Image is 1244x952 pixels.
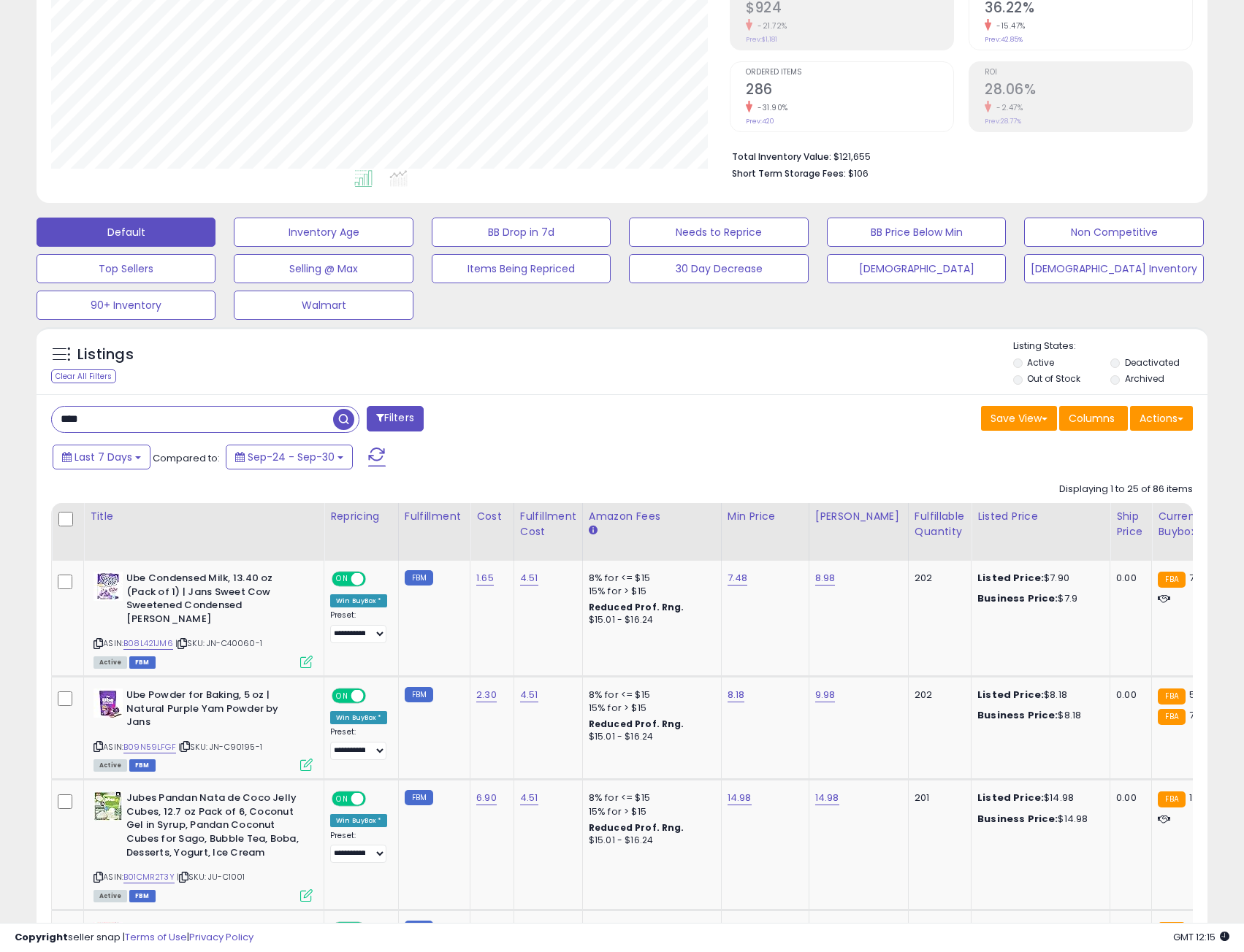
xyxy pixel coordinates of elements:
a: 9.98 [815,688,836,702]
div: $15.01 - $16.24 [589,834,710,847]
li: $121,655 [732,147,1182,164]
small: FBM [405,570,433,586]
span: $106 [848,166,869,180]
div: $8.18 [977,709,1099,722]
button: Sep-24 - Sep-30 [226,445,353,469]
b: Total Inventory Value: [732,150,831,163]
span: Compared to: [153,451,220,465]
div: 15% for > $15 [589,805,710,818]
small: FBM [405,790,433,805]
p: Listing States: [1013,339,1207,353]
div: $7.9 [977,592,1099,605]
div: Cost [476,509,508,524]
span: OFF [364,690,387,702]
b: Short Term Storage Fees: [732,167,846,180]
button: 90+ Inventory [37,291,215,320]
small: FBA [1158,688,1185,705]
b: Reduced Prof. Rng. [589,821,684,834]
small: -31.90% [752,102,788,113]
span: ROI [985,69,1192,77]
button: BB Drop in 7d [432,218,611,247]
button: Walmart [234,291,413,320]
span: ON [333,793,351,805]
div: 202 [915,572,960,585]
div: $15.01 - $16.24 [589,614,710,626]
span: ON [333,573,351,586]
div: Preset: [330,831,387,864]
img: 41McjHor2YL._SL40_.jpg [94,688,123,718]
b: Business Price: [977,812,1058,826]
button: 30 Day Decrease [629,254,808,283]
button: Non Competitive [1024,218,1203,247]
span: Sep-24 - Sep-30 [248,450,335,464]
span: All listings currently available for purchase on Amazon [94,656,127,669]
a: 6.90 [476,791,497,805]
b: Listed Price: [977,571,1044,585]
b: Ube Condensed Milk, 13.40 oz (Pack of 1) | Jans Sweet Cow Sweetened Condensed [PERSON_NAME] [126,572,304,629]
span: FBM [129,759,156,772]
div: Current Buybox Price [1158,509,1233,540]
div: Listed Price [977,509,1104,524]
img: 51zV7aU5v7L._SL40_.jpg [94,791,123,821]
button: Selling @ Max [234,254,413,283]
small: FBA [1158,791,1185,807]
small: -2.47% [991,102,1023,113]
div: 8% for <= $15 [589,572,710,585]
a: 8.98 [815,571,836,586]
a: Privacy Policy [189,930,253,944]
b: Reduced Prof. Rng. [589,601,684,613]
span: OFF [364,573,387,586]
div: Displaying 1 to 25 of 86 items [1059,483,1193,496]
div: Fulfillable Quantity [915,509,965,540]
div: 8% for <= $15 [589,688,710,702]
a: 4.51 [520,791,538,805]
label: Out of Stock [1027,372,1080,385]
button: Columns [1059,406,1128,431]
span: All listings currently available for purchase on Amazon [94,890,127,902]
div: 15% for > $15 [589,702,710,715]
span: | SKU: JN-C40060-1 [175,637,262,649]
a: Terms of Use [125,930,187,944]
div: Clear All Filters [51,369,116,383]
div: Preset: [330,610,387,643]
span: Columns [1069,411,1115,426]
div: Win BuyBox * [330,594,387,607]
b: Listed Price: [977,688,1044,702]
small: Prev: 42.85% [985,35,1023,44]
a: 4.51 [520,571,538,586]
span: FBM [129,890,156,902]
div: 0.00 [1116,572,1140,585]
button: [DEMOGRAPHIC_DATA] Inventory [1024,254,1203,283]
small: Amazon Fees. [589,524,598,537]
b: Ube Powder for Baking, 5 oz | Natural Purple Yam Powder by Jans [126,688,304,733]
div: $14.98 [977,791,1099,805]
a: B01CMR2T3Y [123,871,175,883]
div: 202 [915,688,960,702]
small: Prev: 420 [746,117,774,126]
small: FBM [405,687,433,702]
span: Last 7 Days [75,450,132,464]
button: Last 7 Days [53,445,150,469]
button: Items Being Repriced [432,254,611,283]
button: Top Sellers [37,254,215,283]
label: Archived [1125,372,1164,385]
button: Needs to Reprice [629,218,808,247]
a: B08L421JM6 [123,637,173,650]
div: ASIN: [94,572,313,667]
div: ASIN: [94,688,313,769]
div: $8.18 [977,688,1099,702]
div: $14.98 [977,813,1099,826]
div: Fulfillment Cost [520,509,576,540]
a: 2.30 [476,688,497,702]
h2: 286 [746,81,953,101]
div: Win BuyBox * [330,814,387,827]
div: Amazon Fees [589,509,715,524]
span: 14.99 [1189,791,1213,805]
div: ASIN: [94,791,313,899]
div: Ship Price [1116,509,1145,540]
a: 1.65 [476,571,494,586]
div: Title [90,509,318,524]
div: Min Price [728,509,803,524]
small: FBA [1158,572,1185,588]
button: Filters [367,406,424,431]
